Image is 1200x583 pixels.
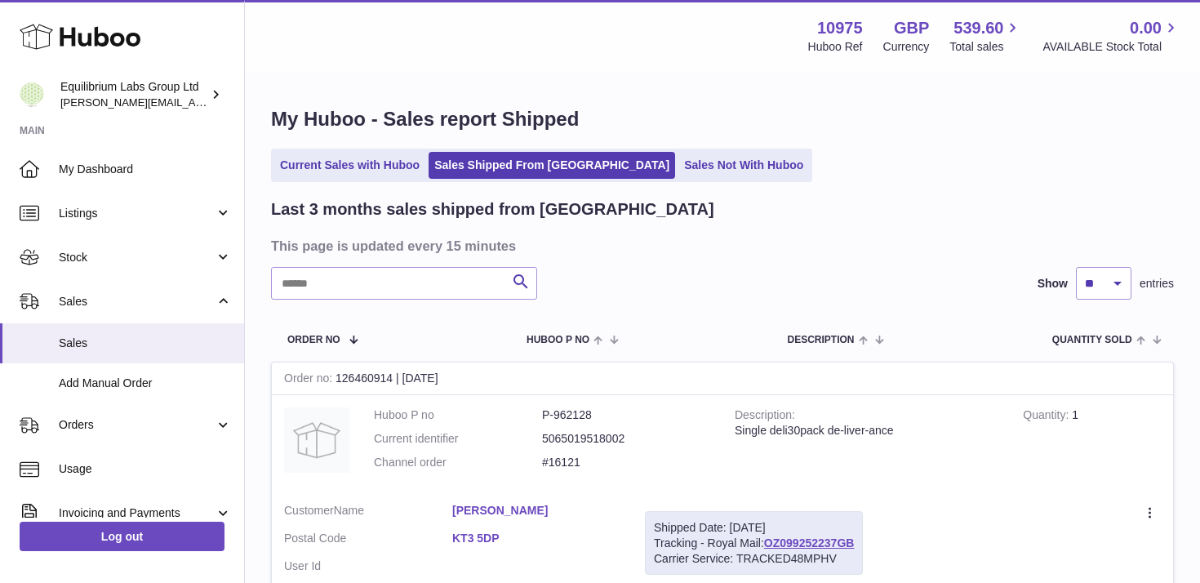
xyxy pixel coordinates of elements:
a: Sales Not With Huboo [678,152,809,179]
label: Show [1038,276,1068,291]
div: Carrier Service: TRACKED48MPHV [654,551,854,567]
strong: 10975 [817,17,863,39]
dt: Huboo P no [374,407,542,423]
span: Sales [59,336,232,351]
span: 0.00 [1130,17,1162,39]
div: Currency [883,39,930,55]
span: Sales [59,294,215,309]
span: Usage [59,461,232,477]
a: OZ099252237GB [764,536,855,550]
div: Single deli30pack de-liver-ance [735,423,998,438]
a: 0.00 AVAILABLE Stock Total [1042,17,1180,55]
h3: This page is updated every 15 minutes [271,237,1170,255]
td: 1 [1011,395,1173,491]
strong: Description [735,408,795,425]
dt: Channel order [374,455,542,470]
span: Description [787,335,854,345]
dd: P-962128 [542,407,710,423]
div: Shipped Date: [DATE] [654,520,854,536]
dt: User Id [284,559,452,574]
dd: 5065019518002 [542,431,710,447]
span: Stock [59,250,215,265]
a: Log out [20,522,224,551]
span: Orders [59,417,215,433]
span: AVAILABLE Stock Total [1042,39,1180,55]
a: Sales Shipped From [GEOGRAPHIC_DATA] [429,152,675,179]
span: Order No [287,335,340,345]
span: Listings [59,206,215,221]
a: KT3 5DP [452,531,620,546]
div: Tracking - Royal Mail: [645,511,863,576]
img: h.woodrow@theliverclinic.com [20,82,44,107]
img: no-photo.jpg [284,407,349,473]
span: entries [1140,276,1174,291]
a: 539.60 Total sales [949,17,1022,55]
h2: Last 3 months sales shipped from [GEOGRAPHIC_DATA] [271,198,714,220]
span: Huboo P no [527,335,589,345]
span: 539.60 [953,17,1003,39]
span: Invoicing and Payments [59,505,215,521]
dt: Name [284,503,452,523]
span: Quantity Sold [1052,335,1132,345]
span: Customer [284,504,334,517]
dt: Current identifier [374,431,542,447]
h1: My Huboo - Sales report Shipped [271,106,1174,132]
span: Total sales [949,39,1022,55]
span: [PERSON_NAME][EMAIL_ADDRESS][DOMAIN_NAME] [60,96,327,109]
dt: Postal Code [284,531,452,550]
strong: Quantity [1023,408,1072,425]
strong: GBP [894,17,929,39]
span: Add Manual Order [59,376,232,391]
a: [PERSON_NAME] [452,503,620,518]
a: Current Sales with Huboo [274,152,425,179]
div: Equilibrium Labs Group Ltd [60,79,207,110]
span: My Dashboard [59,162,232,177]
div: Huboo Ref [808,39,863,55]
div: 126460914 | [DATE] [272,363,1173,395]
dd: #16121 [542,455,710,470]
strong: Order no [284,372,336,389]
